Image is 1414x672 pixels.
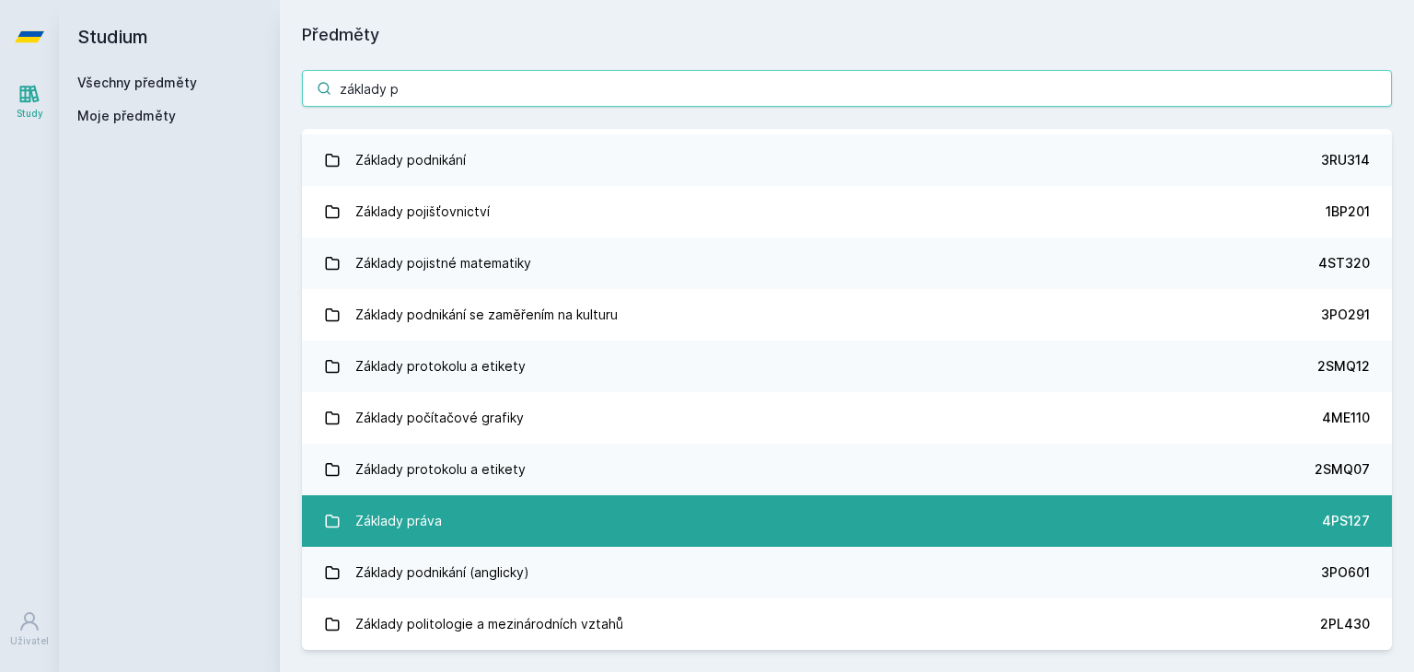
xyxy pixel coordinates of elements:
div: Základy podnikání se zaměřením na kulturu [355,296,618,333]
div: 1BP201 [1326,203,1370,221]
div: Uživatel [10,634,49,648]
a: Všechny předměty [77,75,197,90]
div: Základy protokolu a etikety [355,348,526,385]
div: Základy podnikání [355,142,466,179]
div: Study [17,107,43,121]
a: Základy podnikání se zaměřením na kulturu 3PO291 [302,289,1392,341]
div: 3RU314 [1321,151,1370,169]
div: Základy počítačové grafiky [355,400,524,436]
div: Základy protokolu a etikety [355,451,526,488]
a: Základy práva 4PS127 [302,495,1392,547]
a: Study [4,74,55,130]
div: 4PS127 [1322,512,1370,530]
a: Uživatel [4,601,55,657]
div: 3PO601 [1321,563,1370,582]
a: Základy protokolu a etikety 2SMQ12 [302,341,1392,392]
div: 4ME110 [1322,409,1370,427]
input: Název nebo ident předmětu… [302,70,1392,107]
div: Základy práva [355,503,442,539]
a: Základy protokolu a etikety 2SMQ07 [302,444,1392,495]
a: Základy podnikání 3RU314 [302,134,1392,186]
div: 2PL430 [1320,615,1370,633]
a: Základy pojišťovnictví 1BP201 [302,186,1392,238]
a: Základy počítačové grafiky 4ME110 [302,392,1392,444]
div: 3PO291 [1321,306,1370,324]
div: Základy pojišťovnictví [355,193,490,230]
div: Základy podnikání (anglicky) [355,554,529,591]
div: Základy politologie a mezinárodních vztahů [355,606,623,643]
a: Základy podnikání (anglicky) 3PO601 [302,547,1392,598]
div: 4ST320 [1318,254,1370,272]
a: Základy politologie a mezinárodních vztahů 2PL430 [302,598,1392,650]
div: 2SMQ07 [1315,460,1370,479]
h1: Předměty [302,22,1392,48]
a: Základy pojistné matematiky 4ST320 [302,238,1392,289]
span: Moje předměty [77,107,176,125]
div: 2SMQ12 [1317,357,1370,376]
div: Základy pojistné matematiky [355,245,531,282]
